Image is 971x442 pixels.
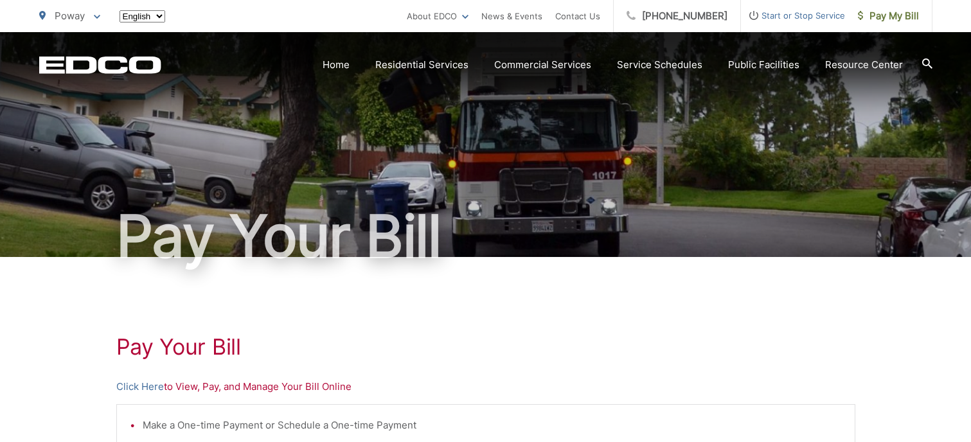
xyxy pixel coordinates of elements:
[116,379,164,394] a: Click Here
[375,57,468,73] a: Residential Services
[555,8,600,24] a: Contact Us
[120,10,165,22] select: Select a language
[39,204,932,269] h1: Pay Your Bill
[494,57,591,73] a: Commercial Services
[116,379,855,394] p: to View, Pay, and Manage Your Bill Online
[39,56,161,74] a: EDCD logo. Return to the homepage.
[728,57,799,73] a: Public Facilities
[825,57,903,73] a: Resource Center
[617,57,702,73] a: Service Schedules
[481,8,542,24] a: News & Events
[143,418,842,433] li: Make a One-time Payment or Schedule a One-time Payment
[55,10,85,22] span: Poway
[407,8,468,24] a: About EDCO
[858,8,919,24] span: Pay My Bill
[116,334,855,360] h1: Pay Your Bill
[323,57,350,73] a: Home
